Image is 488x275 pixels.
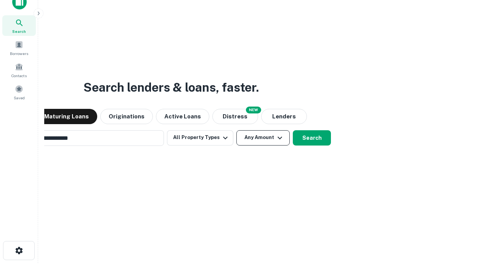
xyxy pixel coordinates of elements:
[10,50,28,57] span: Borrowers
[36,109,97,124] button: Maturing Loans
[450,214,488,251] iframe: Chat Widget
[261,109,307,124] button: Lenders
[293,130,331,146] button: Search
[12,28,26,34] span: Search
[156,109,209,124] button: Active Loans
[11,73,27,79] span: Contacts
[14,95,25,101] span: Saved
[2,15,36,36] a: Search
[83,78,259,97] h3: Search lenders & loans, faster.
[236,130,290,146] button: Any Amount
[100,109,153,124] button: Originations
[2,60,36,80] a: Contacts
[167,130,233,146] button: All Property Types
[212,109,258,124] button: Search distressed loans with lien and other non-mortgage details.
[2,37,36,58] a: Borrowers
[2,82,36,102] a: Saved
[246,107,261,113] div: NEW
